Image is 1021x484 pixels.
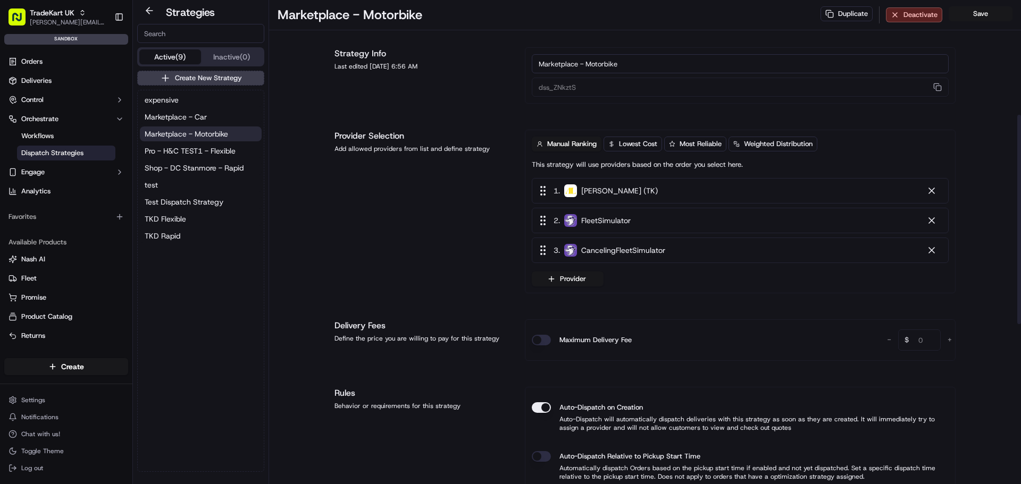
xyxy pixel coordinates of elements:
div: sandbox [4,34,128,45]
button: Toggle Theme [4,444,128,458]
button: Product Catalog [4,308,128,325]
h1: Marketplace - Motorbike [278,6,422,23]
span: [PERSON_NAME][EMAIL_ADDRESS][DOMAIN_NAME] [30,18,106,27]
span: Orders [21,57,43,66]
button: Chat with us! [4,427,128,441]
div: Behavior or requirements for this strategy [334,402,512,410]
img: FleetSimulator.png [564,214,577,227]
button: Lowest Cost [604,137,662,151]
span: Settings [21,396,45,404]
button: Deactivate [886,7,942,22]
button: Engage [4,164,128,181]
div: 1 . [537,185,658,197]
label: Auto-Dispatch Relative to Pickup Start Time [559,451,700,462]
a: Analytics [4,183,128,200]
span: Promise [21,293,46,302]
a: Nash AI [9,254,124,264]
input: Search [137,24,264,43]
span: Toggle Theme [21,447,64,455]
div: Add allowed providers from list and define strategy [334,145,512,153]
button: Provider [532,271,604,286]
a: Deliveries [4,72,128,89]
div: Define the price you are willing to pay for this strategy [334,334,512,343]
button: Orchestrate [4,111,128,128]
button: test [140,177,262,192]
span: Create [61,361,84,372]
button: Weighted Distribution [729,137,817,151]
button: TKD Flexible [140,211,262,226]
p: This strategy will use providers based on the order you select here. [532,160,743,169]
div: Last edited [DATE] 6:56 AM [334,62,512,71]
button: Save [949,6,1012,21]
a: Orders [4,53,128,70]
div: 2 . [537,215,631,226]
h1: Rules [334,387,512,400]
button: Shop - DC Stanmore - Rapid [140,160,262,175]
h2: Strategies [166,5,215,20]
span: Control [21,95,44,105]
button: Control [4,91,128,108]
h1: Provider Selection [334,130,512,142]
p: Auto-Dispatch will automatically dispatch deliveries with this strategy as soon as they are creat... [532,415,949,432]
p: Automatically dispatch Orders based on the pickup start time if enabled and not yet dispatched. S... [532,464,949,481]
span: Fleet [21,274,37,283]
span: CancelingFleetSimulator [581,245,665,256]
span: test [145,180,158,190]
button: Marketplace - Motorbike [140,126,262,141]
span: Weighted Distribution [744,139,813,149]
a: Promise [9,293,124,302]
div: Favorites [4,208,128,225]
a: Fleet [9,274,124,283]
span: Lowest Cost [619,139,657,149]
span: TKD Flexible [145,214,186,224]
span: Product Catalog [21,312,72,321]
a: Dispatch Strategies [17,146,115,160]
button: TKD Rapid [140,228,262,243]
button: Inactive (0) [201,49,263,64]
a: Workflows [17,129,115,143]
span: Marketplace - Car [145,112,207,122]
button: Settings [4,393,128,407]
button: Most Reliable [664,137,726,151]
button: Log out [4,461,128,475]
span: Dispatch Strategies [21,148,83,158]
span: Pro - H&C TEST1 - Flexible [145,146,236,156]
img: FleetSimulator.png [564,244,577,257]
span: Notifications [21,413,58,421]
h1: Delivery Fees [334,319,512,332]
span: [PERSON_NAME] (TK) [581,185,658,196]
span: Manual Ranking [547,139,597,149]
button: Returns [4,327,128,344]
span: Nash AI [21,254,45,264]
button: Manual Ranking [532,137,601,151]
label: Auto-Dispatch on Creation [559,402,643,413]
span: Analytics [21,186,51,196]
span: Chat with us! [21,430,60,438]
span: Log out [21,464,43,472]
span: TKD Rapid [145,231,180,241]
button: Test Dispatch Strategy [140,194,262,209]
button: Active (9) [139,49,201,64]
button: Marketplace - Car [140,109,262,124]
span: Returns [21,331,45,341]
button: TradeKart UK [30,7,74,18]
div: 1. [PERSON_NAME] (TK) [532,178,949,203]
span: expensive [145,95,179,105]
span: Marketplace - Motorbike [145,129,228,139]
span: Most Reliable [680,139,722,149]
a: Returns [9,331,124,341]
button: Pro - H&C TEST1 - Flexible [140,143,262,158]
button: Create [4,358,128,375]
span: Engage [21,167,45,177]
div: Available Products [4,234,128,251]
a: Product Catalog [9,312,124,321]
